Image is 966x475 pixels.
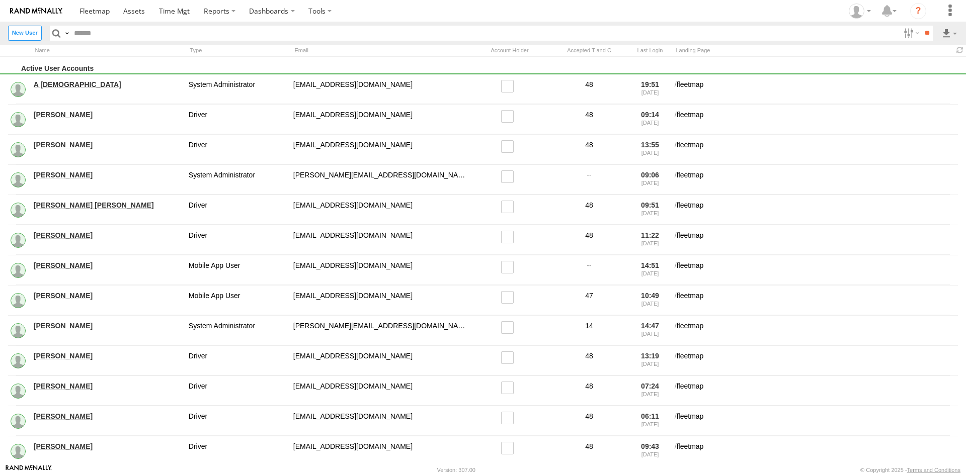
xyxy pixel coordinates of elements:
div: fleetmap [673,380,958,402]
div: 48 [551,380,627,402]
div: fleetmap [673,169,958,191]
div: Driver [187,440,288,462]
div: Driver [187,410,288,432]
div: 48 [551,199,627,221]
div: 07:24 [DATE] [631,380,669,402]
a: [PERSON_NAME] [34,412,182,421]
label: Read only [501,201,519,213]
div: Last Login [631,46,669,55]
div: fleetmap [673,410,958,432]
i: ? [910,3,926,19]
div: aman.rajput96@yahoo.com [292,259,468,281]
div: 48 [551,229,627,251]
span: Refresh [954,46,966,55]
div: Akshitkhatter99@gmail.com [292,229,468,251]
label: Read only [501,351,519,364]
label: Read only [501,80,519,92]
div: 14 [551,320,627,341]
a: Terms and Conditions [907,467,960,473]
label: Read only [501,442,519,454]
div: fleetmap [673,350,958,371]
a: [PERSON_NAME] [34,110,182,119]
div: hundaldharam9@gmail.com [292,410,468,432]
label: Read only [501,231,519,243]
div: 09:06 [DATE] [631,169,669,191]
div: Mobile App User [187,290,288,311]
div: anitojsingh@yahoo.com [292,290,468,311]
div: abhinandan@fridgeit.com.au [292,169,468,191]
div: 48 [551,350,627,371]
div: 10:49 [DATE] [631,290,669,311]
div: 48 [551,410,627,432]
div: System Administrator [187,320,288,341]
div: Driver [187,199,288,221]
div: 47 [551,290,627,311]
div: fleetmap [673,290,958,311]
div: System Administrator [187,78,288,100]
div: Name [32,46,183,55]
a: [PERSON_NAME] [34,261,182,270]
div: 09:51 [DATE] [631,199,669,221]
label: Read only [501,382,519,394]
label: Search Filter Options [900,26,921,40]
label: Read only [501,321,519,334]
div: Driver [187,139,288,160]
div: saymimaan@gmail.com [292,109,468,130]
label: Read only [501,110,519,123]
div: arehman.omni@gmail.com [292,139,468,160]
a: [PERSON_NAME] [34,170,182,179]
a: Visit our Website [6,465,52,475]
div: Account Holder [472,46,547,55]
div: 11:22 [DATE] [631,229,669,251]
label: Search Query [63,26,71,40]
div: fleetmap [673,199,958,221]
div: Driver [187,229,288,251]
div: fleetmap [673,78,958,100]
div: 09:14 [DATE] [631,109,669,130]
div: Peter Lu [845,4,874,19]
div: jain.abhinandan101@gmail.com [292,78,468,100]
div: fleetmap [673,139,958,160]
a: A [DEMOGRAPHIC_DATA] [34,80,182,89]
div: singhajaypal213@gmail.com [292,199,468,221]
a: [PERSON_NAME] [PERSON_NAME] [34,201,182,210]
label: Create New User [8,26,42,40]
img: rand-logo.svg [10,8,62,15]
div: Driver [187,380,288,402]
div: fleetmap [673,259,958,281]
a: [PERSON_NAME] [34,231,182,240]
div: Has user accepted Terms and Conditions [551,46,627,55]
a: [PERSON_NAME] [34,442,182,451]
div: 48 [551,440,627,462]
div: 48 [551,78,627,100]
label: Read only [501,261,519,273]
div: 14:51 [DATE] [631,259,669,281]
div: Driver [187,109,288,130]
div: 13:55 [DATE] [631,139,669,160]
div: Type [187,46,288,55]
div: 48 [551,139,627,160]
div: 13:19 [DATE] [631,350,669,371]
label: Read only [501,291,519,304]
a: [PERSON_NAME] [34,140,182,149]
div: fleetmap [673,229,958,251]
div: 14:47 [DATE] [631,320,669,341]
a: [PERSON_NAME] [34,321,182,330]
div: 09:43 [DATE] [631,440,669,462]
a: [PERSON_NAME] [34,382,182,391]
div: Driver [187,350,288,371]
div: fleetmap [673,109,958,130]
label: Read only [501,412,519,424]
div: arshdeepsandhu733@gmail.com [292,350,468,371]
div: © Copyright 2025 - [860,467,960,473]
div: 48 [551,109,627,130]
div: fleetmap [673,440,958,462]
div: dev734961@gmail.com [292,380,468,402]
label: Read only [501,140,519,153]
div: fleetmap [673,320,958,341]
div: 06:11 [DATE] [631,410,669,432]
a: [PERSON_NAME] [34,351,182,360]
label: Read only [501,170,519,183]
a: [PERSON_NAME] [34,291,182,300]
div: System Administrator [187,169,288,191]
